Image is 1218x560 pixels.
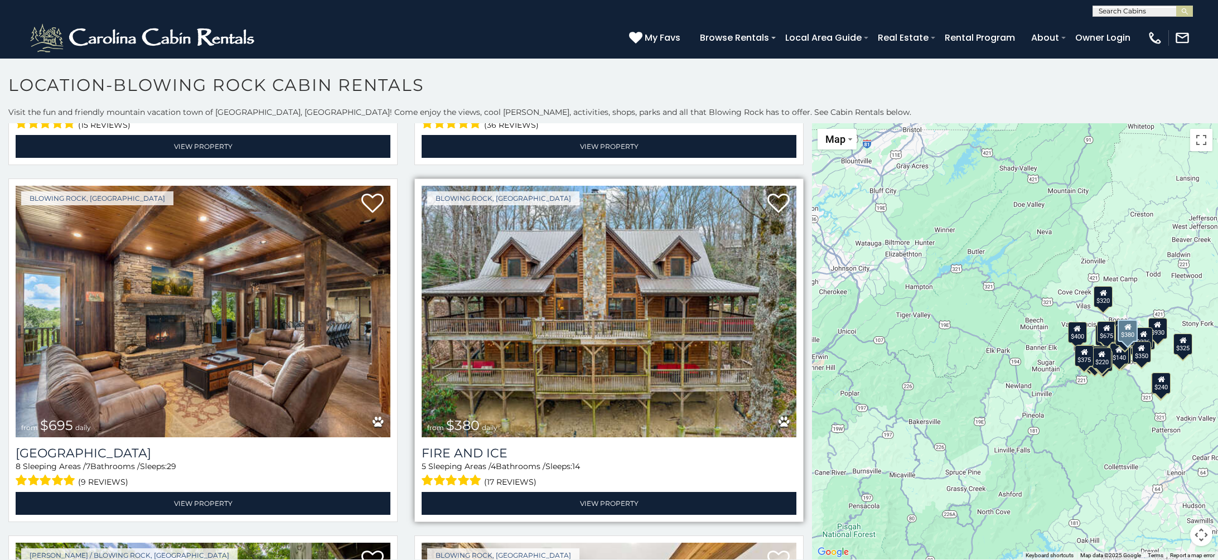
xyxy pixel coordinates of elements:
[1068,322,1087,343] div: $400
[815,545,852,559] a: Open this area in Google Maps (opens a new window)
[825,133,845,145] span: Map
[1190,129,1212,151] button: Toggle fullscreen view
[872,28,934,47] a: Real Estate
[482,423,497,432] span: daily
[1170,552,1215,558] a: Report a map error
[939,28,1021,47] a: Rental Program
[1148,552,1163,558] a: Terms (opens in new tab)
[1148,318,1167,339] div: $930
[645,31,680,45] span: My Favs
[40,417,73,433] span: $695
[427,191,579,205] a: Blowing Rock, [GEOGRAPHIC_DATA]
[21,423,38,432] span: from
[491,461,496,471] span: 4
[1147,30,1163,46] img: phone-regular-white.png
[818,129,857,149] button: Change map style
[167,461,176,471] span: 29
[78,118,130,132] span: (15 reviews)
[16,186,390,437] img: Renaissance Lodge
[86,461,90,471] span: 7
[427,423,444,432] span: from
[1173,334,1192,355] div: $325
[422,461,796,489] div: Sleeping Areas / Bathrooms / Sleeps:
[21,191,173,205] a: Blowing Rock, [GEOGRAPHIC_DATA]
[422,186,796,437] img: Fire And Ice
[28,21,259,55] img: White-1-2.png
[16,135,390,158] a: View Property
[1190,524,1212,546] button: Map camera controls
[1095,325,1114,346] div: $315
[1070,28,1136,47] a: Owner Login
[1075,345,1094,366] div: $375
[1093,347,1111,369] div: $220
[1118,320,1138,342] div: $380
[1132,341,1151,363] div: $350
[16,461,390,489] div: Sleeping Areas / Bathrooms / Sleeps:
[484,475,536,489] span: (17 reviews)
[1026,28,1065,47] a: About
[16,186,390,437] a: Renaissance Lodge from $695 daily
[361,192,384,216] a: Add to favorites
[16,492,390,515] a: View Property
[422,461,426,471] span: 5
[78,475,128,489] span: (9 reviews)
[1080,552,1141,558] span: Map data ©2025 Google
[16,446,390,461] a: [GEOGRAPHIC_DATA]
[780,28,867,47] a: Local Area Guide
[484,118,539,132] span: (36 reviews)
[1089,346,1108,367] div: $165
[572,461,580,471] span: 14
[1097,321,1116,342] div: $675
[1094,286,1113,307] div: $320
[422,186,796,437] a: Fire And Ice from $380 daily
[422,492,796,515] a: View Property
[815,545,852,559] img: Google
[1134,327,1153,349] div: $226
[16,461,21,471] span: 8
[1110,343,1129,364] div: $140
[16,446,390,461] h3: Renaissance Lodge
[694,28,775,47] a: Browse Rentals
[629,31,683,45] a: My Favs
[1026,552,1074,559] button: Keyboard shortcuts
[422,446,796,461] a: Fire And Ice
[1115,325,1134,346] div: $695
[1174,30,1190,46] img: mail-regular-white.png
[1115,320,1134,341] div: $150
[1152,373,1171,394] div: $240
[75,423,91,432] span: daily
[422,135,796,158] a: View Property
[446,417,480,433] span: $380
[767,192,790,216] a: Add to favorites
